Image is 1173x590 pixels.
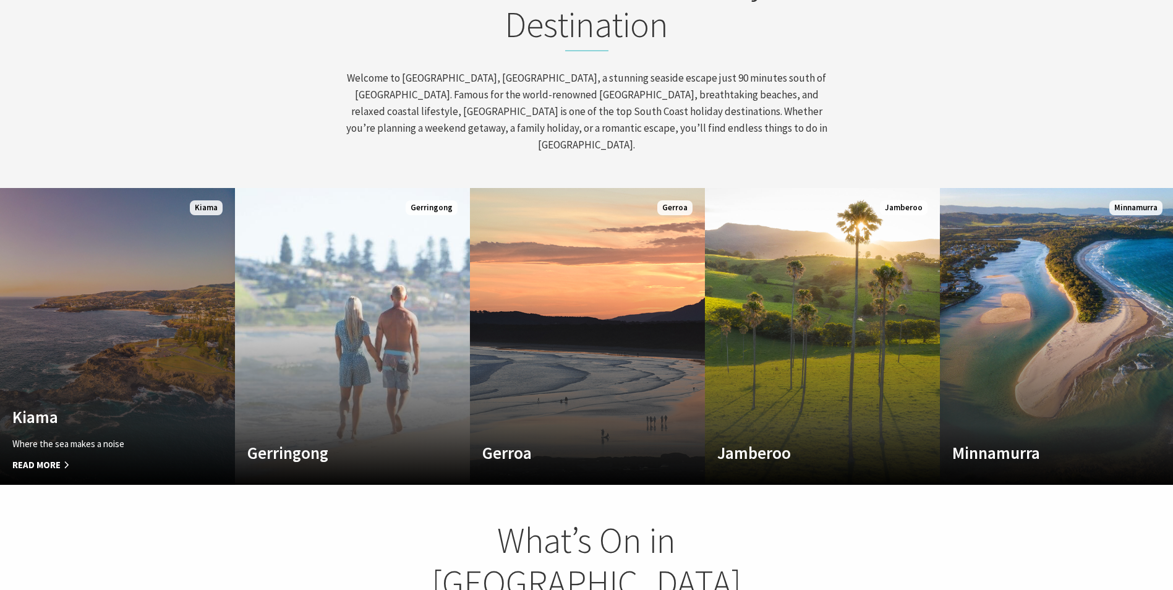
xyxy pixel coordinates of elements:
[952,443,1127,463] h4: Minnamurra
[406,200,458,216] span: Gerringong
[247,443,422,463] h4: Gerringong
[344,70,829,154] p: Welcome to [GEOGRAPHIC_DATA], [GEOGRAPHIC_DATA], a stunning seaside escape just 90 minutes south ...
[12,458,187,472] span: Read More
[705,188,940,485] a: Custom Image Used Jamberoo Jamberoo
[247,472,422,487] p: A breath of fresh air
[235,188,470,485] a: Custom Image Used Gerringong A breath of fresh air Gerringong
[12,407,187,427] h4: Kiama
[1109,200,1162,216] span: Minnamurra
[657,200,693,216] span: Gerroa
[482,443,657,463] h4: Gerroa
[717,443,892,463] h4: Jamberoo
[190,200,223,216] span: Kiama
[470,188,705,485] a: Custom Image Used Gerroa Gerroa
[12,437,187,451] p: Where the sea makes a noise
[880,200,928,216] span: Jamberoo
